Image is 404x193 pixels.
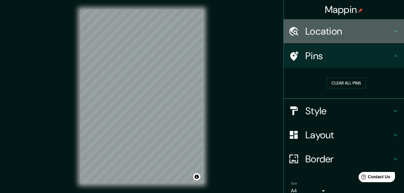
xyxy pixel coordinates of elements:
[193,173,200,180] button: Toggle attribution
[325,4,363,16] h4: Mappin
[350,170,397,186] iframe: Help widget launcher
[284,44,404,68] div: Pins
[80,10,203,183] canvas: Map
[284,123,404,147] div: Layout
[305,25,392,37] h4: Location
[291,181,297,186] label: Size
[305,105,392,117] h4: Style
[327,78,366,89] button: Clear all pins
[358,8,363,13] img: pin-icon.png
[305,50,392,62] h4: Pins
[305,129,392,141] h4: Layout
[284,19,404,43] div: Location
[284,147,404,171] div: Border
[305,153,392,165] h4: Border
[284,99,404,123] div: Style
